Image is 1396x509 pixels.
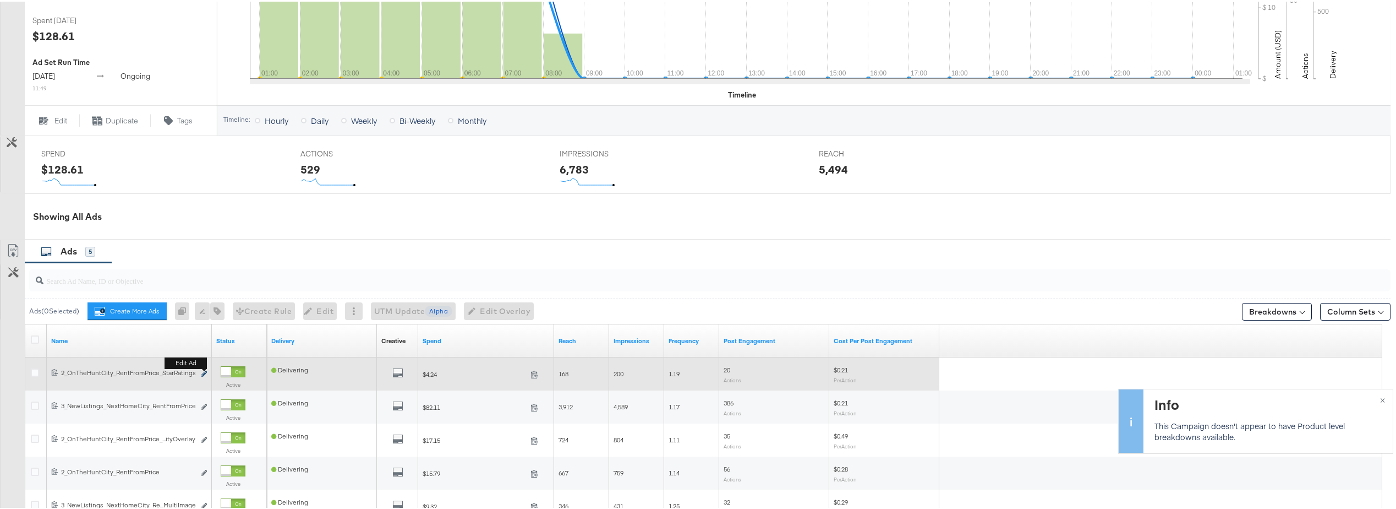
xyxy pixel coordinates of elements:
text: Delivery [1328,49,1338,77]
text: Actions [1300,51,1310,77]
button: Edit ad [201,367,207,378]
span: Monthly [458,113,486,124]
span: SPEND [41,147,124,158]
span: REACH [819,147,901,158]
div: Showing All Ads [33,209,1390,221]
div: 529 [300,160,320,176]
div: Creative [381,335,406,344]
div: Timeline: [223,114,250,122]
div: Ad Set Run Time [32,56,209,66]
span: IMPRESSIONS [560,147,642,158]
span: Delivering [271,496,308,505]
span: $4.24 [423,369,526,377]
span: Hourly [265,113,288,124]
span: Bi-Weekly [399,113,435,124]
span: Delivering [271,463,308,472]
div: 2_OnTheHuntCity_RentFromPrice_StarRatings [61,367,195,376]
span: 4,589 [614,401,628,409]
span: ACTIONS [300,147,383,158]
span: 431 [614,500,623,508]
a: The number of people your ad was served to. [559,335,605,344]
span: Tags [177,114,193,124]
div: Ads ( 0 Selected) [29,305,79,315]
sub: Per Action [834,441,856,448]
span: Edit [54,114,67,124]
span: Delivering [271,430,308,438]
span: $82.11 [423,402,526,410]
span: $0.29 [834,496,848,505]
div: 0 [175,301,195,318]
a: The number of actions related to your Page's posts as a result of your ad. [724,335,825,344]
span: $9.32 [423,501,526,509]
text: Amount (USD) [1273,29,1283,77]
span: 724 [559,434,568,442]
span: $0.21 [834,364,848,372]
span: Duplicate [106,114,138,124]
div: $128.61 [41,160,84,176]
sub: 11:49 [32,83,47,90]
div: 2_OnTheHuntCity_RentFromPrice [61,466,195,475]
sub: Actions [724,408,741,415]
span: 20 [724,364,730,372]
div: 3_NewListings_NextHomeCity_RentFromPrice [61,400,195,409]
span: $0.28 [834,463,848,472]
span: 1.11 [669,434,680,442]
span: 3,912 [559,401,573,409]
div: $128.61 [32,26,75,42]
span: 386 [724,397,733,405]
span: 667 [559,467,568,475]
div: 5 [85,245,95,255]
span: 168 [559,368,568,376]
span: Ads [61,244,77,255]
span: Delivering [271,364,308,372]
span: 1.14 [669,467,680,475]
span: Daily [311,113,329,124]
p: This Campaign doesn't appear to have Product level breakdowns available. [1154,419,1379,441]
div: 5,494 [819,160,848,176]
a: The total amount spent to date. [423,335,550,344]
button: Edit [24,112,79,126]
b: Edit ad [165,356,207,367]
span: × [1380,391,1385,404]
button: Tags [151,112,206,126]
a: The number of times your ad was served. On mobile apps an ad is counted as served the first time ... [614,335,660,344]
span: ongoing [121,69,150,79]
a: Shows the current state of your Ad. [216,335,262,344]
span: 32 [724,496,730,505]
a: Reflects the ability of your Ad to achieve delivery. [271,335,373,344]
button: Duplicate [79,112,151,126]
a: The average number of times your ad was served to each person. [669,335,715,344]
label: Active [221,380,245,387]
span: 1.19 [669,368,680,376]
a: The average cost per action related to your Page's posts as a result of your ad. [834,335,935,344]
span: 346 [559,500,568,508]
span: 804 [614,434,623,442]
span: $17.15 [423,435,526,443]
span: 1.17 [669,401,680,409]
button: Column Sets [1320,301,1390,319]
span: 759 [614,467,623,475]
a: Shows the creative associated with your ad. [381,335,406,344]
sub: Per Action [834,375,856,382]
sub: Actions [724,474,741,481]
span: 56 [724,463,730,472]
span: Spent [DATE] [32,14,115,24]
span: $0.21 [834,397,848,405]
div: 6,783 [560,160,589,176]
sub: Per Action [834,408,856,415]
span: $0.49 [834,430,848,438]
label: Active [221,479,245,486]
span: Delivering [271,397,308,405]
button: × [1372,388,1393,408]
sub: Per Action [834,474,856,481]
div: 2_OnTheHuntCity_RentFromPrice_...ityOverlay [61,433,195,442]
label: Active [221,413,245,420]
sub: Actions [724,375,741,382]
input: Search Ad Name, ID or Objective [43,264,1263,285]
span: 35 [724,430,730,438]
sub: Actions [724,441,741,448]
a: Ad Name. [51,335,207,344]
span: $15.79 [423,468,526,476]
span: Weekly [351,113,377,124]
button: Create More Ads [87,301,167,318]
